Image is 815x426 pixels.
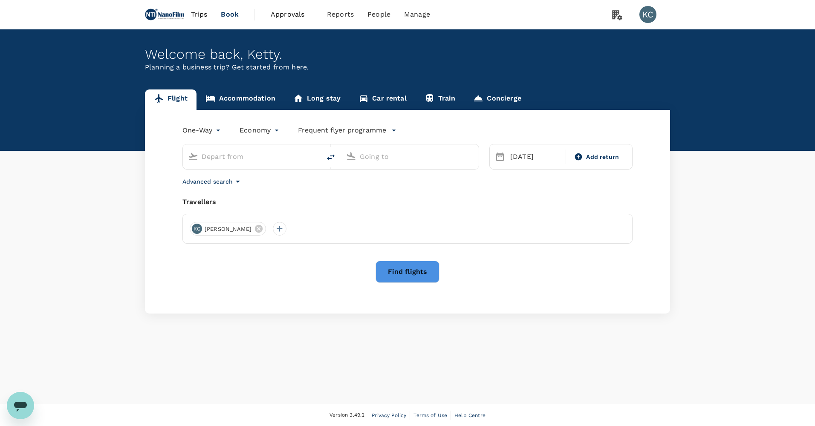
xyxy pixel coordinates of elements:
[376,261,439,283] button: Find flights
[327,9,354,20] span: Reports
[329,411,364,420] span: Version 3.49.2
[413,411,447,420] a: Terms of Use
[145,89,197,110] a: Flight
[202,150,303,163] input: Depart from
[639,6,656,23] div: KC
[315,155,316,157] button: Open
[413,412,447,418] span: Terms of Use
[271,9,313,20] span: Approvals
[145,46,670,62] div: Welcome back , Ketty .
[454,411,486,420] a: Help Centre
[473,155,474,157] button: Open
[145,5,184,24] img: NANOFILM TECHNOLOGIES INTERNATIONAL LIMITED
[321,147,341,167] button: delete
[145,62,670,72] p: Planning a business trip? Get started from here.
[182,124,223,137] div: One-Way
[298,125,396,135] button: Frequent flyer programme
[192,224,202,234] div: KC
[404,9,430,20] span: Manage
[586,153,619,161] span: Add return
[360,150,461,163] input: Going to
[182,176,243,187] button: Advanced search
[454,412,486,418] span: Help Centre
[416,89,465,110] a: Train
[372,412,406,418] span: Privacy Policy
[7,392,34,419] iframe: Button to launch messaging window
[350,89,416,110] a: Car rental
[284,89,350,110] a: Long stay
[190,222,266,236] div: KC[PERSON_NAME]
[197,89,284,110] a: Accommodation
[182,177,233,186] p: Advanced search
[298,125,386,135] p: Frequent flyer programme
[464,89,530,110] a: Concierge
[182,197,633,207] div: Travellers
[367,9,390,20] span: People
[199,225,257,233] span: [PERSON_NAME]
[191,9,208,20] span: Trips
[240,124,281,137] div: Economy
[221,9,239,20] span: Book
[507,148,564,165] div: [DATE]
[372,411,406,420] a: Privacy Policy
